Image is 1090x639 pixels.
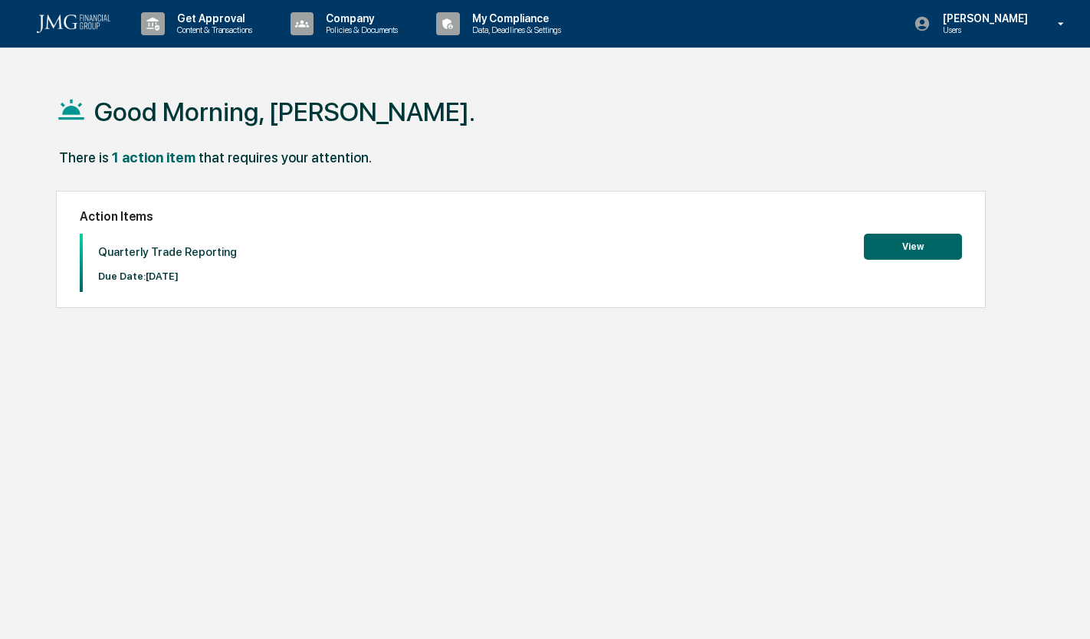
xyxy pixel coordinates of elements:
h2: Action Items [80,209,963,224]
p: Company [314,12,405,25]
p: Get Approval [165,12,260,25]
img: logo [37,15,110,33]
p: Data, Deadlines & Settings [460,25,569,35]
div: 1 action item [112,149,195,165]
p: Due Date: [DATE] [98,270,237,282]
p: My Compliance [460,12,569,25]
p: Quarterly Trade Reporting [98,245,237,259]
a: View [864,238,962,253]
h1: Good Morning, [PERSON_NAME]. [94,97,475,127]
p: Users [931,25,1036,35]
button: View [864,234,962,260]
div: that requires your attention. [199,149,372,165]
p: [PERSON_NAME] [931,12,1036,25]
p: Policies & Documents [314,25,405,35]
div: There is [59,149,109,165]
p: Content & Transactions [165,25,260,35]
